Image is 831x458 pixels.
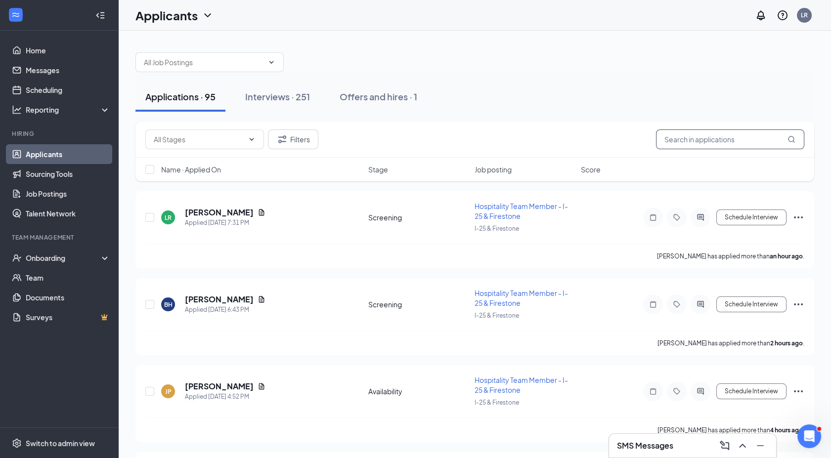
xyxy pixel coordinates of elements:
[647,213,659,221] svg: Note
[340,90,417,103] div: Offers and hires · 1
[165,213,172,222] div: LR
[258,382,265,390] svg: Document
[656,129,804,149] input: Search in applications
[165,387,172,396] div: JP
[716,296,787,312] button: Schedule Interview
[617,440,673,451] h3: SMS Messages
[755,9,767,21] svg: Notifications
[581,165,601,174] span: Score
[752,438,768,454] button: Minimize
[754,440,766,452] svg: Minimize
[695,213,706,221] svg: ActiveChat
[26,438,95,448] div: Switch to admin view
[737,440,748,452] svg: ChevronUp
[717,438,733,454] button: ComposeMessage
[26,105,111,115] div: Reporting
[202,9,214,21] svg: ChevronDown
[475,225,519,232] span: I-25 & Firestone
[154,134,244,145] input: All Stages
[26,204,110,223] a: Talent Network
[267,58,275,66] svg: ChevronDown
[695,387,706,395] svg: ActiveChat
[26,144,110,164] a: Applicants
[185,207,254,218] h5: [PERSON_NAME]
[12,253,22,263] svg: UserCheck
[268,129,318,149] button: Filter Filters
[248,135,256,143] svg: ChevronDown
[792,211,804,223] svg: Ellipses
[770,252,803,260] b: an hour ago
[647,387,659,395] svg: Note
[185,294,254,305] h5: [PERSON_NAME]
[801,11,808,19] div: LR
[368,165,388,174] span: Stage
[647,300,659,308] svg: Note
[368,386,469,396] div: Availability
[185,392,265,402] div: Applied [DATE] 4:52 PM
[245,90,310,103] div: Interviews · 251
[185,305,265,315] div: Applied [DATE] 6:43 PM
[26,288,110,307] a: Documents
[671,387,683,395] svg: Tag
[716,383,787,399] button: Schedule Interview
[185,381,254,392] h5: [PERSON_NAME]
[185,218,265,228] div: Applied [DATE] 7:31 PM
[475,399,519,406] span: I-25 & Firestone
[26,268,110,288] a: Team
[164,300,173,309] div: BH
[777,9,788,21] svg: QuestionInfo
[26,80,110,100] a: Scheduling
[26,253,102,263] div: Onboarding
[26,41,110,60] a: Home
[258,208,265,216] svg: Document
[657,426,804,434] p: [PERSON_NAME] has applied more than .
[26,164,110,184] a: Sourcing Tools
[12,438,22,448] svg: Settings
[797,424,821,448] iframe: Intercom live chat
[161,165,221,174] span: Name · Applied On
[719,440,731,452] svg: ComposeMessage
[792,385,804,397] svg: Ellipses
[368,212,469,222] div: Screening
[258,295,265,303] svg: Document
[475,165,512,174] span: Job posting
[792,298,804,310] svg: Ellipses
[770,426,803,434] b: 4 hours ago
[12,233,108,242] div: Team Management
[735,438,750,454] button: ChevronUp
[26,60,110,80] a: Messages
[770,339,803,347] b: 2 hours ago
[671,213,683,221] svg: Tag
[475,312,519,319] span: I-25 & Firestone
[475,289,568,307] span: Hospitality Team Member - I-25 & Firestone
[26,184,110,204] a: Job Postings
[657,339,804,347] p: [PERSON_NAME] has applied more than .
[787,135,795,143] svg: MagnifyingGlass
[657,252,804,260] p: [PERSON_NAME] has applied more than .
[26,307,110,327] a: SurveysCrown
[144,57,263,68] input: All Job Postings
[11,10,21,20] svg: WorkstreamLogo
[671,300,683,308] svg: Tag
[695,300,706,308] svg: ActiveChat
[12,129,108,138] div: Hiring
[135,7,198,24] h1: Applicants
[475,202,568,220] span: Hospitality Team Member - I-25 & Firestone
[12,105,22,115] svg: Analysis
[368,299,469,309] div: Screening
[716,209,787,225] button: Schedule Interview
[475,375,568,394] span: Hospitality Team Member - I-25 & Firestone
[145,90,216,103] div: Applications · 95
[276,133,288,145] svg: Filter
[95,10,105,20] svg: Collapse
